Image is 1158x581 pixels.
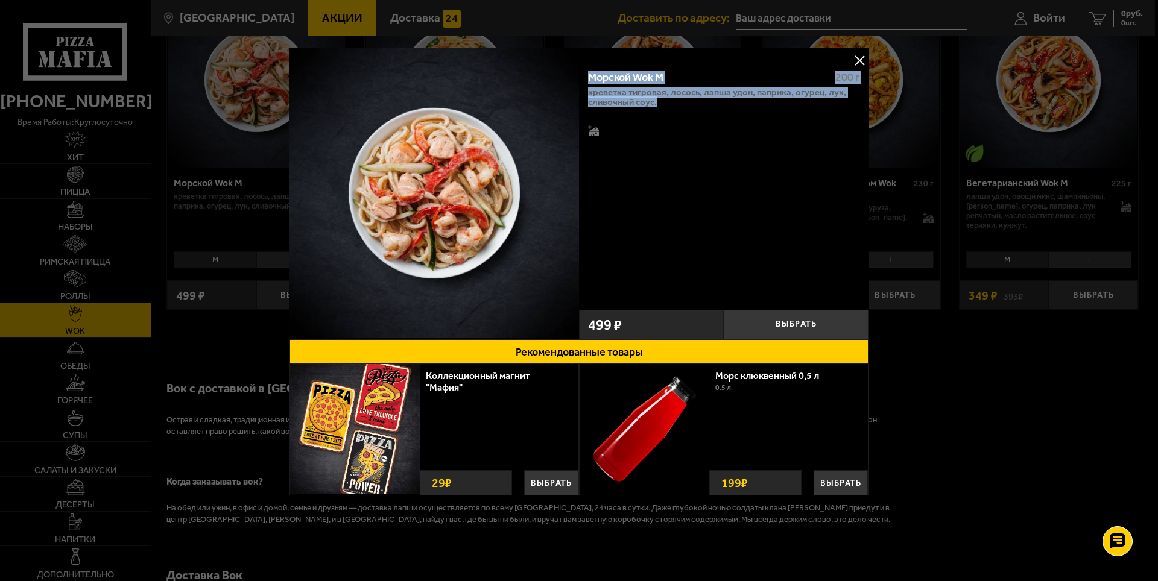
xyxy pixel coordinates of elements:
[426,370,530,393] a: Коллекционный магнит "Мафия"
[715,383,731,392] span: 0.5 л
[724,310,868,339] button: Выбрать
[429,471,455,495] strong: 29 ₽
[289,48,579,338] img: Морской Wok M
[718,471,751,495] strong: 199 ₽
[588,318,622,332] span: 499 ₽
[524,470,578,495] button: Выбрать
[289,339,868,364] button: Рекомендованные товары
[588,87,859,107] p: креветка тигровая, лосось, лапша удон, паприка, огурец, лук, сливочный соус.
[835,71,859,84] span: 200 г
[289,48,579,339] a: Морской Wok M
[814,470,868,495] button: Выбрать
[715,370,831,382] a: Морс клюквенный 0,5 л
[588,71,825,84] div: Морской Wok M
